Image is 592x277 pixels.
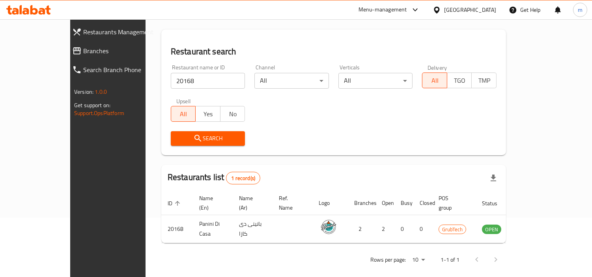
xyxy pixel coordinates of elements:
span: 1 record(s) [226,175,260,182]
button: No [220,106,245,122]
span: Name (Ar) [239,193,263,212]
p: Rows per page: [370,255,406,265]
td: 2 [348,215,375,243]
p: 1-1 of 1 [441,255,459,265]
th: Branches [348,191,375,215]
div: [GEOGRAPHIC_DATA] [444,6,496,14]
span: All [174,108,193,120]
label: Upsell [176,98,191,104]
button: TGO [447,73,472,88]
table: enhanced table [161,191,544,243]
span: Status [482,199,508,208]
th: Open [375,191,394,215]
button: Yes [195,106,220,122]
div: All [254,73,329,89]
td: 20168 [161,215,193,243]
td: بانينى دى كازا [233,215,273,243]
td: Panini Di Casa [193,215,233,243]
button: All [171,106,196,122]
span: TMP [475,75,493,86]
span: ID [168,199,183,208]
div: Menu-management [359,5,407,15]
span: No [224,108,242,120]
td: 0 [413,215,432,243]
div: Export file [484,169,503,188]
span: POS group [439,193,466,212]
span: TGO [450,75,469,86]
button: All [422,73,447,88]
span: Version: [74,87,93,97]
span: Yes [199,108,217,120]
span: m [578,6,583,14]
span: Name (En) [199,193,223,212]
a: Restaurants Management [66,22,169,41]
td: 0 [394,215,413,243]
span: Get support on: [74,100,110,110]
span: Branches [83,46,163,56]
span: Ref. Name [279,193,303,212]
h2: Restaurants list [168,171,260,184]
span: OPEN [482,225,501,234]
div: Total records count [226,172,260,184]
span: GrubTech [439,225,466,234]
a: Search Branch Phone [66,60,169,79]
div: Rows per page: [409,254,428,266]
span: Search Branch Phone [83,65,163,74]
th: Closed [413,191,432,215]
div: All [338,73,413,89]
img: Panini Di Casa [319,218,338,237]
th: Busy [394,191,413,215]
label: Delivery [428,65,447,70]
input: Search for restaurant name or ID.. [171,73,245,89]
span: Restaurants Management [83,27,163,37]
h2: Restaurant search [171,46,497,58]
button: TMP [471,73,497,88]
a: Branches [66,41,169,60]
button: Search [171,131,245,146]
td: 2 [375,215,394,243]
span: All [426,75,444,86]
span: 1.0.0 [95,87,107,97]
span: Search [177,134,239,143]
a: Support.OpsPlatform [74,108,124,118]
th: Logo [312,191,348,215]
